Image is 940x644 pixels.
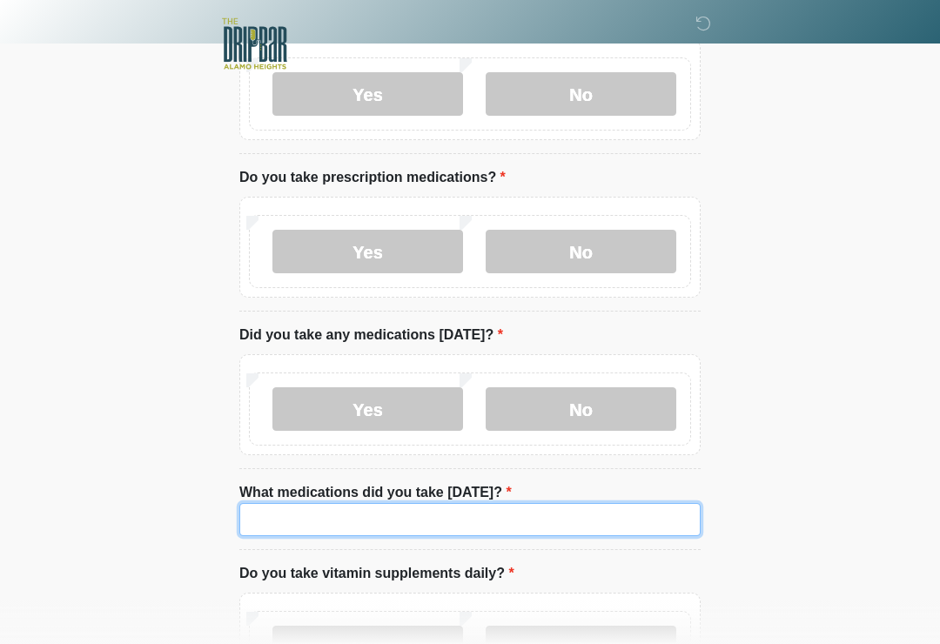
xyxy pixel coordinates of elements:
label: Yes [272,387,463,431]
label: What medications did you take [DATE]? [239,482,512,503]
label: No [486,230,676,273]
label: Do you take vitamin supplements daily? [239,563,514,584]
label: No [486,387,676,431]
label: Yes [272,72,463,116]
label: Do you take prescription medications? [239,167,506,188]
label: Yes [272,230,463,273]
label: No [486,72,676,116]
img: The DRIPBaR - Alamo Heights Logo [222,13,287,75]
label: Did you take any medications [DATE]? [239,325,503,345]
